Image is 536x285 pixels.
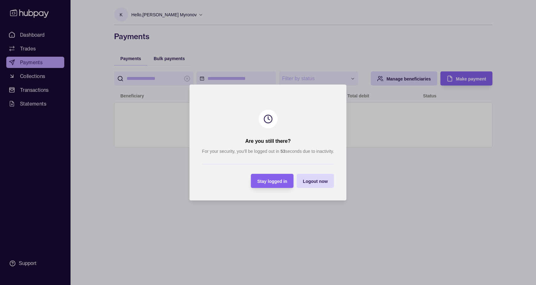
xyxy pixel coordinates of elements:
strong: 53 [281,149,286,154]
button: Stay logged in [251,174,294,188]
button: Logout now [297,174,334,188]
p: For your security, you’ll be logged out in seconds due to inactivity. [202,148,334,155]
h2: Are you still there? [245,138,291,145]
span: Stay logged in [257,179,287,184]
span: Logout now [303,179,328,184]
